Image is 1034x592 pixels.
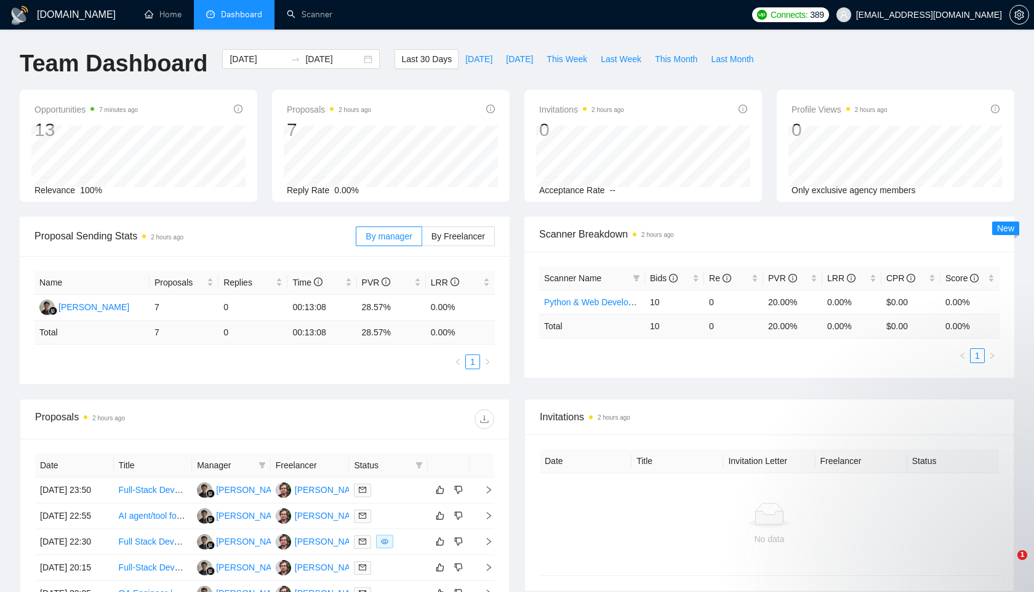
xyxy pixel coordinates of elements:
span: Proposal Sending Stats [34,228,356,244]
h1: Team Dashboard [20,49,207,78]
span: setting [1010,10,1028,20]
span: right [475,486,493,494]
span: Score [945,273,979,283]
span: 389 [810,8,824,22]
button: dislike [451,560,466,575]
a: MH[PERSON_NAME] [276,484,366,494]
span: dislike [454,537,463,546]
button: download [475,409,494,429]
div: Proposals [35,409,265,429]
span: Manager [197,458,254,472]
span: filter [413,456,425,474]
span: left [959,352,966,359]
span: PVR [768,273,797,283]
time: 2 hours ago [339,106,371,113]
li: Next Page [985,348,1000,363]
span: Dashboard [221,9,262,20]
span: info-circle [382,278,390,286]
img: MH [197,482,212,498]
span: info-circle [970,274,979,282]
button: right [985,348,1000,363]
span: Invitations [540,409,999,425]
td: $ 0.00 [881,314,940,338]
div: 7 [287,118,371,142]
span: mail [359,512,366,519]
a: AI agent/tool for automating filling up web forms [119,511,301,521]
span: CPR [886,273,915,283]
span: Status [354,458,411,472]
span: swap-right [291,54,300,64]
time: 7 minutes ago [99,106,138,113]
td: 0.00 % [940,314,1000,338]
th: Status [907,449,999,473]
th: Title [114,454,193,478]
div: 0 [539,118,624,142]
span: right [475,537,493,546]
span: PVR [362,278,391,287]
button: Last Week [594,49,648,69]
span: filter [258,462,266,469]
span: Last Month [711,52,753,66]
input: Start date [230,52,286,66]
span: filter [415,462,423,469]
img: MH [276,482,291,498]
time: 2 hours ago [641,231,674,238]
span: Last 30 Days [401,52,452,66]
img: MH [276,534,291,550]
a: MH[PERSON_NAME] [276,536,366,546]
img: MH [197,508,212,524]
a: Full-Stack Developer Needed to Build SaaS MVP [119,485,307,495]
span: Connects: [771,8,808,22]
td: 0 [704,314,763,338]
span: right [475,511,493,520]
span: Time [292,278,322,287]
td: [DATE] 22:55 [35,503,114,529]
span: right [484,358,491,366]
button: setting [1009,5,1029,25]
span: info-circle [907,274,915,282]
span: left [454,358,462,366]
td: 28.57% [357,295,426,321]
span: right [988,352,996,359]
span: user [840,10,848,19]
span: info-circle [723,274,731,282]
img: MH [276,508,291,524]
a: MH[PERSON_NAME] [197,562,287,572]
img: gigradar-bm.png [49,306,57,315]
span: LRR [827,273,856,283]
img: gigradar-bm.png [206,541,215,550]
button: left [451,354,465,369]
span: like [436,511,444,521]
span: Last Week [601,52,641,66]
span: info-circle [991,105,1000,113]
td: Total [539,314,645,338]
img: MH [197,534,212,550]
td: 20.00% [763,290,822,314]
a: MH[PERSON_NAME] [276,510,366,520]
img: MH [39,300,55,315]
span: info-circle [451,278,459,286]
span: dashboard [206,10,215,18]
span: info-circle [234,105,242,113]
td: 0.00 % [822,314,881,338]
td: 0 [218,321,287,345]
div: [PERSON_NAME] [295,561,366,574]
td: 0.00% [940,290,1000,314]
a: setting [1009,10,1029,20]
td: [DATE] 23:50 [35,478,114,503]
td: Total [34,321,150,345]
span: filter [633,274,640,282]
button: like [433,534,447,549]
span: Only exclusive agency members [792,185,916,195]
button: Last Month [704,49,760,69]
a: MH[PERSON_NAME] [197,510,287,520]
span: Acceptance Rate [539,185,605,195]
span: info-circle [669,274,678,282]
span: Relevance [34,185,75,195]
span: Invitations [539,102,624,117]
span: Proposals [287,102,371,117]
td: 00:13:08 [287,321,356,345]
span: info-circle [847,274,856,282]
div: [PERSON_NAME] [216,535,287,548]
span: By manager [366,231,412,241]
